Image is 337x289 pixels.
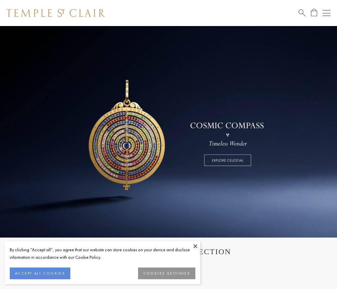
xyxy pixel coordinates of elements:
button: Open navigation [323,9,330,17]
div: By clicking “Accept all”, you agree that our website can store cookies on your device and disclos... [10,246,195,261]
a: Open Shopping Bag [311,9,317,17]
a: Search [299,9,305,17]
button: COOKIES SETTINGS [138,268,195,279]
img: Temple St. Clair [7,9,105,17]
button: ACCEPT ALL COOKIES [10,268,70,279]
